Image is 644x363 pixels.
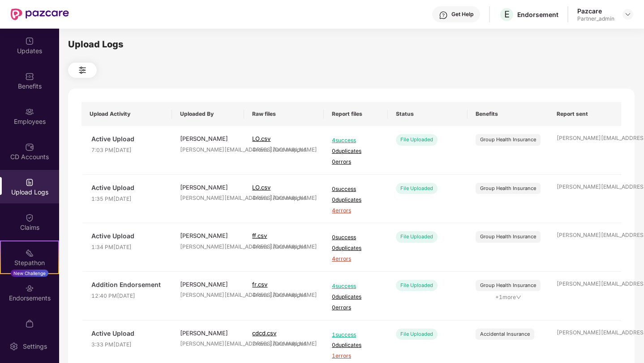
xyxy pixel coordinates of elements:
[252,194,268,201] span: 4 rows
[68,38,635,51] div: Upload Logs
[252,281,267,288] span: fr.csv
[332,282,380,291] span: 4 success
[270,243,271,250] span: |
[273,340,306,347] span: Auto mapped
[480,185,536,192] div: Group Health Insurance
[180,329,236,338] div: [PERSON_NAME]
[9,342,18,351] img: svg+xml;base64,PHN2ZyBpZD0iU2V0dGluZy0yMHgyMCIgeG1sbnM9Imh0dHA6Ly93d3cudzMub3JnLzIwMDAvc3ZnIiB3aW...
[252,184,270,191] span: LO.csv
[577,7,614,15] div: Pazcare
[77,65,88,76] img: svg+xml;base64,PHN2ZyB4bWxucz0iaHR0cDovL3d3dy53My5vcmcvMjAwMC9zdmciIHdpZHRoPSIyNCIgaGVpZ2h0PSIyNC...
[624,11,631,18] img: svg+xml;base64,PHN2ZyBpZD0iRHJvcGRvd24tMzJ4MzIiIHhtbG5zPSJodHRwOi8vd3d3LnczLm9yZy8yMDAwL3N2ZyIgd2...
[180,183,236,192] div: [PERSON_NAME]
[91,243,164,252] span: 1:34 PM[DATE]
[516,295,521,300] span: down
[91,134,164,144] span: Active Upload
[91,195,164,203] span: 1:35 PM[DATE]
[332,233,380,242] span: 0 success
[25,143,34,152] img: svg+xml;base64,PHN2ZyBpZD0iQ0RfQWNjb3VudHMiIGRhdGEtbmFtZT0iQ0QgQWNjb3VudHMiIHhtbG5zPSJodHRwOi8vd3...
[252,243,268,250] span: 4 rows
[91,146,164,155] span: 7:03 PM[DATE]
[25,37,34,46] img: svg+xml;base64,PHN2ZyBpZD0iVXBkYXRlZCIgeG1sbnM9Imh0dHA6Ly93d3cudzMub3JnLzIwMDAvc3ZnIiB3aWR0aD0iMj...
[273,194,306,201] span: Auto mapped
[91,329,164,338] span: Active Upload
[180,340,236,348] div: [PERSON_NAME][EMAIL_ADDRESS][DOMAIN_NAME]
[324,102,388,126] th: Report files
[549,102,621,126] th: Report sent
[91,231,164,241] span: Active Upload
[25,249,34,257] img: svg+xml;base64,PHN2ZyB4bWxucz0iaHR0cDovL3d3dy53My5vcmcvMjAwMC9zdmciIHdpZHRoPSIyMSIgaGVpZ2h0PSIyMC...
[25,178,34,187] img: svg+xml;base64,PHN2ZyBpZD0iVXBsb2FkX0xvZ3MiIGRhdGEtbmFtZT0iVXBsb2FkIExvZ3MiIHhtbG5zPSJodHRwOi8vd3...
[180,243,236,251] div: [PERSON_NAME][EMAIL_ADDRESS][DOMAIN_NAME]
[25,72,34,81] img: svg+xml;base64,PHN2ZyBpZD0iQmVuZWZpdHMiIHhtbG5zPSJodHRwOi8vd3d3LnczLm9yZy8yMDAwL3N2ZyIgd2lkdGg9Ij...
[91,292,164,300] span: 12:40 PM[DATE]
[396,231,438,242] div: File Uploaded
[270,194,271,201] span: |
[332,136,380,145] span: 4 success
[332,207,380,215] span: 4 errors
[557,183,613,191] div: [PERSON_NAME][EMAIL_ADDRESS][DOMAIN_NAME]
[252,340,268,347] span: 2 rows
[557,329,613,337] div: [PERSON_NAME][EMAIL_ADDRESS][DOMAIN_NAME]
[396,183,438,194] div: File Uploaded
[332,158,380,166] span: 0 errors
[11,270,48,277] div: New Challenge
[172,102,245,126] th: Uploaded By
[25,213,34,222] img: svg+xml;base64,PHN2ZyBpZD0iQ2xhaW0iIHhtbG5zPSJodHRwOi8vd3d3LnczLm9yZy8yMDAwL3N2ZyIgd2lkdGg9IjIwIi...
[480,233,536,241] div: Group Health Insurance
[468,102,549,126] th: Benefits
[517,10,558,19] div: Endorsement
[25,107,34,116] img: svg+xml;base64,PHN2ZyBpZD0iRW1wbG95ZWVzIiB4bWxucz0iaHR0cDovL3d3dy53My5vcmcvMjAwMC9zdmciIHdpZHRoPS...
[180,231,236,240] div: [PERSON_NAME]
[11,8,69,20] img: New Pazcare Logo
[252,329,276,337] span: cdcd.csv
[388,102,468,126] th: Status
[91,183,164,193] span: Active Upload
[180,146,236,154] div: [PERSON_NAME][EMAIL_ADDRESS][DOMAIN_NAME]
[480,282,536,289] div: Group Health Insurance
[439,11,448,20] img: svg+xml;base64,PHN2ZyBpZD0iSGVscC0zMngzMiIgeG1sbnM9Imh0dHA6Ly93d3cudzMub3JnLzIwMDAvc3ZnIiB3aWR0aD...
[273,243,306,250] span: Auto mapped
[332,244,380,253] span: 0 duplicates
[480,136,536,144] div: Group Health Insurance
[273,291,306,298] span: Auto mapped
[557,231,613,240] div: [PERSON_NAME][EMAIL_ADDRESS][DOMAIN_NAME]
[577,15,614,22] div: Partner_admin
[332,352,380,360] span: 1 errors
[332,255,380,263] span: 4 errors
[557,134,613,143] div: [PERSON_NAME][EMAIL_ADDRESS][DOMAIN_NAME]
[504,9,510,20] span: E
[252,135,270,142] span: LO.csv
[91,341,164,349] span: 3:33 PM[DATE]
[180,291,236,300] div: [PERSON_NAME][EMAIL_ADDRESS][DOMAIN_NAME]
[252,291,268,298] span: 4 rows
[25,284,34,293] img: svg+xml;base64,PHN2ZyBpZD0iRW5kb3JzZW1lbnRzIiB4bWxucz0iaHR0cDovL3d3dy53My5vcmcvMjAwMC9zdmciIHdpZH...
[252,146,268,153] span: 4 rows
[332,341,380,350] span: 0 duplicates
[396,329,438,340] div: File Uploaded
[332,293,380,301] span: 0 duplicates
[480,330,530,338] div: Accidental Insurance
[332,304,380,312] span: 0 errors
[332,147,380,156] span: 0 duplicates
[396,280,438,291] div: File Uploaded
[557,280,613,288] div: [PERSON_NAME][EMAIL_ADDRESS][DOMAIN_NAME]
[180,134,236,143] div: [PERSON_NAME]
[82,102,172,126] th: Upload Activity
[25,319,34,328] img: svg+xml;base64,PHN2ZyBpZD0iTXlfT3JkZXJzIiBkYXRhLW5hbWU9Ik15IE9yZGVycyIgeG1sbnM9Imh0dHA6Ly93d3cudz...
[396,134,438,145] div: File Uploaded
[273,146,306,153] span: Auto mapped
[332,185,380,194] span: 0 success
[180,280,236,289] div: [PERSON_NAME]
[476,293,541,302] span: + 1 more
[244,102,324,126] th: Raw files
[20,342,50,351] div: Settings
[270,146,271,153] span: |
[451,11,473,18] div: Get Help
[1,258,58,267] div: Stepathon
[332,196,380,204] span: 0 duplicates
[270,291,271,298] span: |
[332,331,380,339] span: 1 success
[91,280,164,290] span: Addition Endorsement
[270,340,271,347] span: |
